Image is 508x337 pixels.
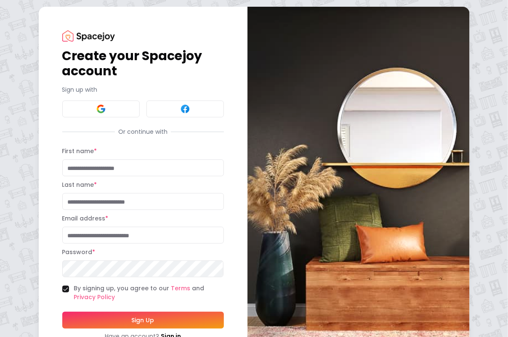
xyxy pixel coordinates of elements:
[171,284,191,292] a: Terms
[180,104,190,114] img: Facebook signin
[62,85,224,94] p: Sign up with
[62,214,109,223] label: Email address
[62,147,97,155] label: First name
[62,312,224,329] button: Sign Up
[96,104,106,114] img: Google signin
[62,180,97,189] label: Last name
[74,284,224,302] label: By signing up, you agree to our and
[115,127,171,136] span: Or continue with
[62,248,96,256] label: Password
[62,30,115,42] img: Spacejoy Logo
[74,293,115,301] a: Privacy Policy
[62,48,224,79] h1: Create your Spacejoy account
